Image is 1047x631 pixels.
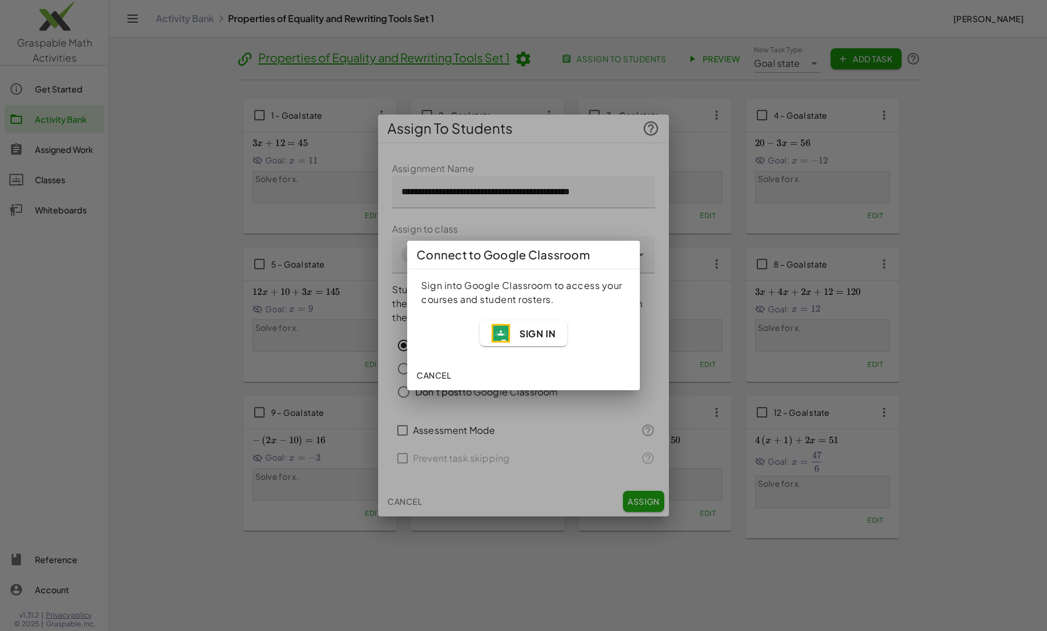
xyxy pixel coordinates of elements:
[480,320,567,346] button: Sign In
[416,370,451,380] span: Cancel
[414,272,633,313] div: Sign into Google Classroom to access your courses and student rosters.
[407,241,640,269] div: Connect to Google Classroom
[519,327,555,340] span: Sign In
[412,365,455,386] button: Cancel
[492,324,510,343] img: WYX7JAAAAAElFTkSuQmCC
